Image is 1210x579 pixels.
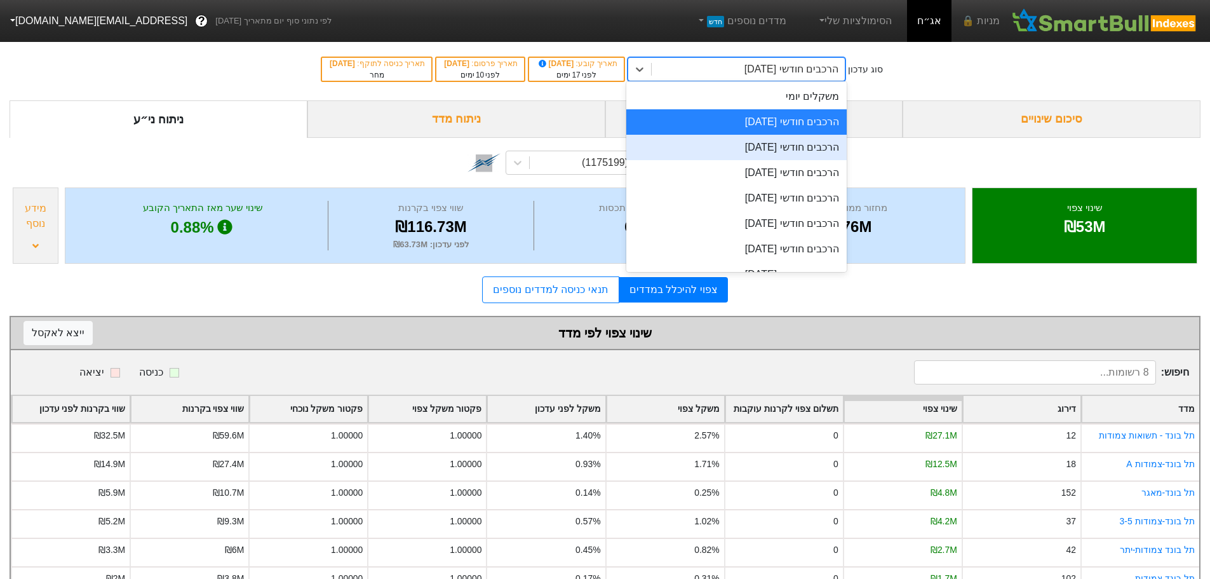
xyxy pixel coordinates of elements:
[487,396,605,422] div: Toggle SortBy
[744,62,838,77] div: הרכבים חודשי [DATE]
[694,486,719,500] div: 0.25%
[833,429,838,442] div: 0
[575,458,600,471] div: 0.93%
[79,365,104,380] div: יציאה
[213,429,245,442] div: ₪59.6M
[225,543,244,557] div: ₪6M
[626,135,847,160] div: הרכבים חודשי [DATE]
[626,186,847,211] div: הרכבים חודשי [DATE]
[582,155,741,170] div: דור [PERSON_NAME] ח (1175199)
[331,429,363,442] div: 1.00000
[213,486,245,500] div: ₪10.7M
[24,321,93,345] button: ייצא לאקסל
[537,215,733,238] div: 6.0
[572,71,580,79] span: 17
[694,458,719,471] div: 1.71%
[332,201,530,215] div: שווי צפוי בקרנות
[1061,486,1076,500] div: 152
[626,236,847,262] div: הרכבים חודשי [DATE]
[626,262,847,287] div: הרכבים חודשי [DATE]
[444,59,471,68] span: [DATE]
[575,486,600,500] div: 0.14%
[450,543,481,557] div: 1.00000
[707,16,724,27] span: חדש
[925,429,957,442] div: ₪27.1M
[250,396,367,422] div: Toggle SortBy
[443,69,518,81] div: לפני ימים
[1120,516,1195,526] a: תל בונד-צמודות 3-5
[81,215,325,240] div: 0.88%
[537,59,576,68] span: [DATE]
[98,515,125,528] div: ₪5.2M
[914,360,1156,385] input: 8 רשומות...
[1126,459,1195,469] a: תל בונד-צמודות A
[988,201,1181,215] div: שינוי צפוי
[833,458,838,471] div: 0
[725,396,843,422] div: Toggle SortBy
[1120,545,1195,555] a: תל בונד צמודות-יתר
[215,15,332,27] span: לפי נתוני סוף יום מתאריך [DATE]
[575,543,600,557] div: 0.45%
[450,515,481,528] div: 1.00000
[450,458,481,471] div: 1.00000
[844,396,962,422] div: Toggle SortBy
[332,215,530,238] div: ₪116.73M
[328,58,425,69] div: תאריך כניסה לתוקף :
[12,396,130,422] div: Toggle SortBy
[626,109,847,135] div: הרכבים חודשי [DATE]
[925,458,957,471] div: ₪12.5M
[903,100,1200,138] div: סיכום שינויים
[213,458,245,471] div: ₪27.4M
[332,238,530,251] div: לפני עדכון : ₪63.73M
[833,486,838,500] div: 0
[307,100,605,138] div: ניתוח מדד
[812,8,897,34] a: הסימולציות שלי
[98,486,125,500] div: ₪5.9M
[931,515,957,528] div: ₪4.2M
[331,458,363,471] div: 1.00000
[450,429,481,442] div: 1.00000
[17,201,55,231] div: מידע נוסף
[98,543,125,557] div: ₪3.3M
[217,515,244,528] div: ₪9.3M
[330,59,357,68] span: [DATE]
[94,429,126,442] div: ₪32.5M
[626,84,847,109] div: משקלים יומי
[331,543,363,557] div: 1.00000
[10,100,307,138] div: ניתוח ני״ע
[535,58,617,69] div: תאריך קובע :
[368,396,486,422] div: Toggle SortBy
[1066,429,1075,442] div: 12
[833,515,838,528] div: 0
[476,71,484,79] span: 10
[848,63,883,76] div: סוג עדכון
[931,543,957,557] div: ₪2.7M
[331,486,363,500] div: 1.00000
[694,429,719,442] div: 2.57%
[1082,396,1199,422] div: Toggle SortBy
[482,276,619,303] a: תנאי כניסה למדדים נוספים
[619,277,728,303] a: צפוי להיכלל במדדים
[988,215,1181,238] div: ₪53M
[607,396,724,422] div: Toggle SortBy
[1010,8,1200,34] img: SmartBull
[575,515,600,528] div: 0.57%
[833,543,838,557] div: 0
[1099,430,1195,440] a: תל בונד - תשואות צמודות
[605,100,903,138] div: ביקושים והיצעים צפויים
[914,360,1189,385] span: חיפוש :
[626,211,847,236] div: הרכבים חודשי [DATE]
[443,58,518,69] div: תאריך פרסום :
[331,515,363,528] div: 1.00000
[467,146,501,179] img: tase link
[1066,543,1075,557] div: 42
[94,458,126,471] div: ₪14.9M
[575,429,600,442] div: 1.40%
[1141,487,1195,498] a: תל בונד-מאגר
[198,13,205,30] span: ?
[694,515,719,528] div: 1.02%
[626,160,847,186] div: הרכבים חודשי [DATE]
[1066,515,1075,528] div: 37
[931,486,957,500] div: ₪4.8M
[537,201,733,215] div: מספר ימי התכסות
